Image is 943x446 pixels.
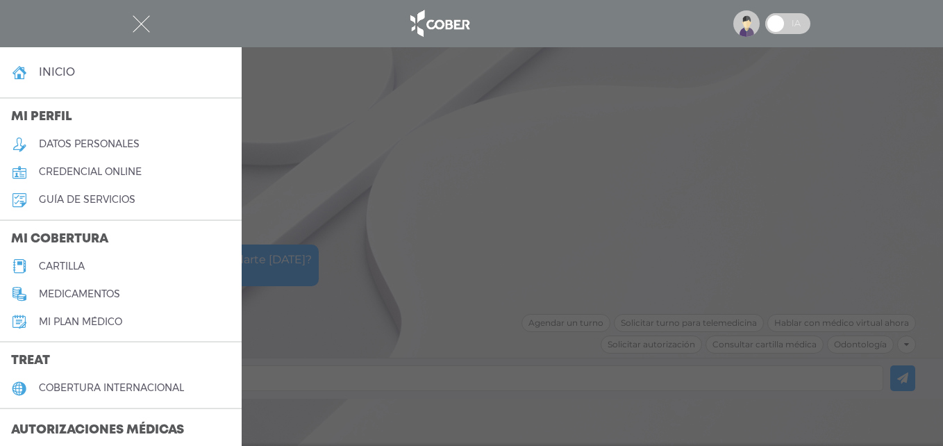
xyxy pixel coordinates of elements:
h5: medicamentos [39,288,120,300]
h5: datos personales [39,138,140,150]
h5: Mi plan médico [39,316,122,328]
img: profile-placeholder.svg [733,10,760,37]
h5: cobertura internacional [39,382,184,394]
h5: credencial online [39,166,142,178]
h4: inicio [39,65,75,79]
img: logo_cober_home-white.png [403,7,476,40]
h5: cartilla [39,261,85,272]
img: Cober_menu-close-white.svg [133,15,150,33]
h5: guía de servicios [39,194,135,206]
